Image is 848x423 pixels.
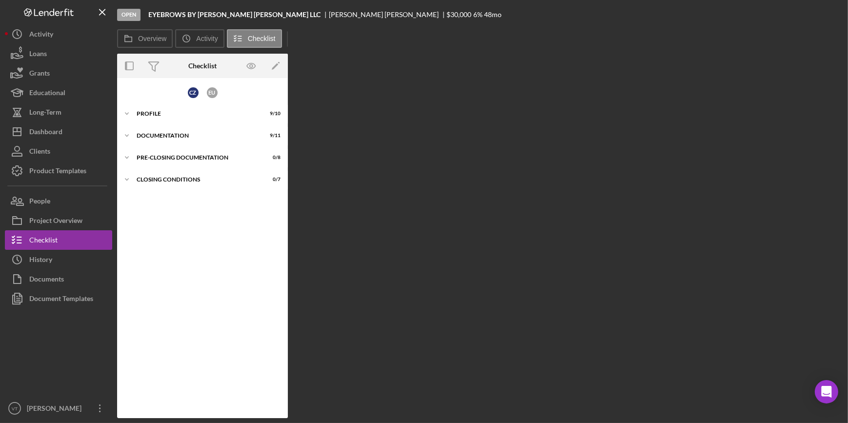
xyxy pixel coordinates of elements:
button: VT[PERSON_NAME] [5,399,112,418]
button: Product Templates [5,161,112,181]
div: People [29,191,50,213]
div: 48 mo [484,11,502,19]
div: Dashboard [29,122,62,144]
div: Project Overview [29,211,82,233]
div: Closing Conditions [137,177,256,182]
div: Open Intercom Messenger [815,380,838,403]
div: Documents [29,269,64,291]
b: EYEBROWS BY [PERSON_NAME] [PERSON_NAME] LLC [148,11,321,19]
div: Profile [137,111,256,117]
div: Loans [29,44,47,66]
div: Open [117,9,141,21]
button: Dashboard [5,122,112,141]
div: Product Templates [29,161,86,183]
div: Clients [29,141,50,163]
button: Document Templates [5,289,112,308]
button: Project Overview [5,211,112,230]
div: C Z [188,87,199,98]
span: $30,000 [447,10,472,19]
div: Checklist [29,230,58,252]
button: Activity [175,29,224,48]
div: 9 / 11 [263,133,281,139]
button: Long-Term [5,102,112,122]
div: [PERSON_NAME] [PERSON_NAME] [329,11,447,19]
div: [PERSON_NAME] [24,399,88,421]
button: People [5,191,112,211]
div: 0 / 7 [263,177,281,182]
button: Clients [5,141,112,161]
div: E U [207,87,218,98]
div: Pre-Closing Documentation [137,155,256,161]
button: Checklist [5,230,112,250]
div: Document Templates [29,289,93,311]
div: History [29,250,52,272]
div: Checklist [188,62,217,70]
button: Overview [117,29,173,48]
button: Educational [5,83,112,102]
div: Long-Term [29,102,61,124]
button: History [5,250,112,269]
div: Grants [29,63,50,85]
label: Checklist [248,35,276,42]
label: Overview [138,35,166,42]
div: 6 % [473,11,483,19]
div: Educational [29,83,65,105]
text: VT [12,406,18,411]
div: 9 / 10 [263,111,281,117]
button: Documents [5,269,112,289]
label: Activity [196,35,218,42]
div: Activity [29,24,53,46]
button: Grants [5,63,112,83]
button: Loans [5,44,112,63]
button: Activity [5,24,112,44]
button: Checklist [227,29,282,48]
div: 0 / 8 [263,155,281,161]
div: Documentation [137,133,256,139]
